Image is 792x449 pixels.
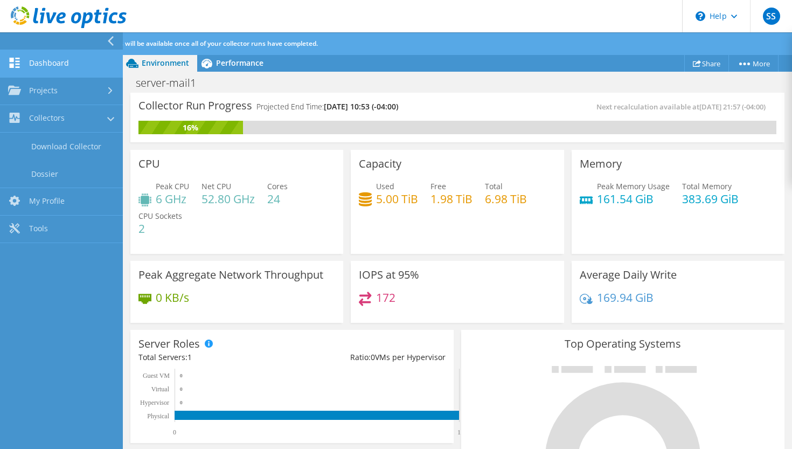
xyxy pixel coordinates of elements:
div: Total Servers: [138,351,292,363]
span: Total Memory [682,181,732,191]
span: Peak CPU [156,181,189,191]
text: 0 [180,400,183,405]
text: 0 [180,386,183,392]
div: 16% [138,122,243,134]
span: CPU Sockets [138,211,182,221]
span: Additional analysis will be available once all of your collector runs have completed. [66,39,318,48]
span: Cores [267,181,288,191]
h4: 5.00 TiB [376,193,418,205]
h4: 1.98 TiB [430,193,473,205]
h4: 52.80 GHz [202,193,255,205]
svg: \n [696,11,705,21]
span: Environment [142,58,189,68]
a: Share [684,55,729,72]
h1: server-mail1 [131,77,213,89]
h3: Top Operating Systems [469,338,776,350]
span: 1 [187,352,192,362]
span: Performance [216,58,263,68]
h3: CPU [138,158,160,170]
span: Used [376,181,394,191]
span: Next recalculation available at [596,102,771,112]
span: Peak Memory Usage [597,181,670,191]
h3: Peak Aggregate Network Throughput [138,269,323,281]
h4: Projected End Time: [256,101,398,113]
h3: Memory [580,158,622,170]
h4: 6.98 TiB [485,193,527,205]
h3: IOPS at 95% [359,269,419,281]
span: SS [763,8,780,25]
text: 0 [180,373,183,378]
h4: 24 [267,193,288,205]
text: Physical [147,412,169,420]
h4: 0 KB/s [156,292,189,303]
h4: 6 GHz [156,193,189,205]
h4: 383.69 GiB [682,193,739,205]
text: 0 [173,429,176,436]
text: Hypervisor [140,399,169,406]
text: Virtual [151,385,170,393]
h3: Capacity [359,158,401,170]
a: More [728,55,779,72]
h3: Average Daily Write [580,269,677,281]
span: Free [430,181,446,191]
span: 0 [371,352,375,362]
span: [DATE] 21:57 (-04:00) [699,102,766,112]
h4: 161.54 GiB [597,193,670,205]
h4: 169.94 GiB [597,292,654,303]
h4: 2 [138,223,182,234]
h4: 172 [376,292,395,303]
h3: Server Roles [138,338,200,350]
span: [DATE] 10:53 (-04:00) [324,101,398,112]
div: Ratio: VMs per Hypervisor [292,351,446,363]
span: Net CPU [202,181,231,191]
text: Guest VM [143,372,170,379]
span: Total [485,181,503,191]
